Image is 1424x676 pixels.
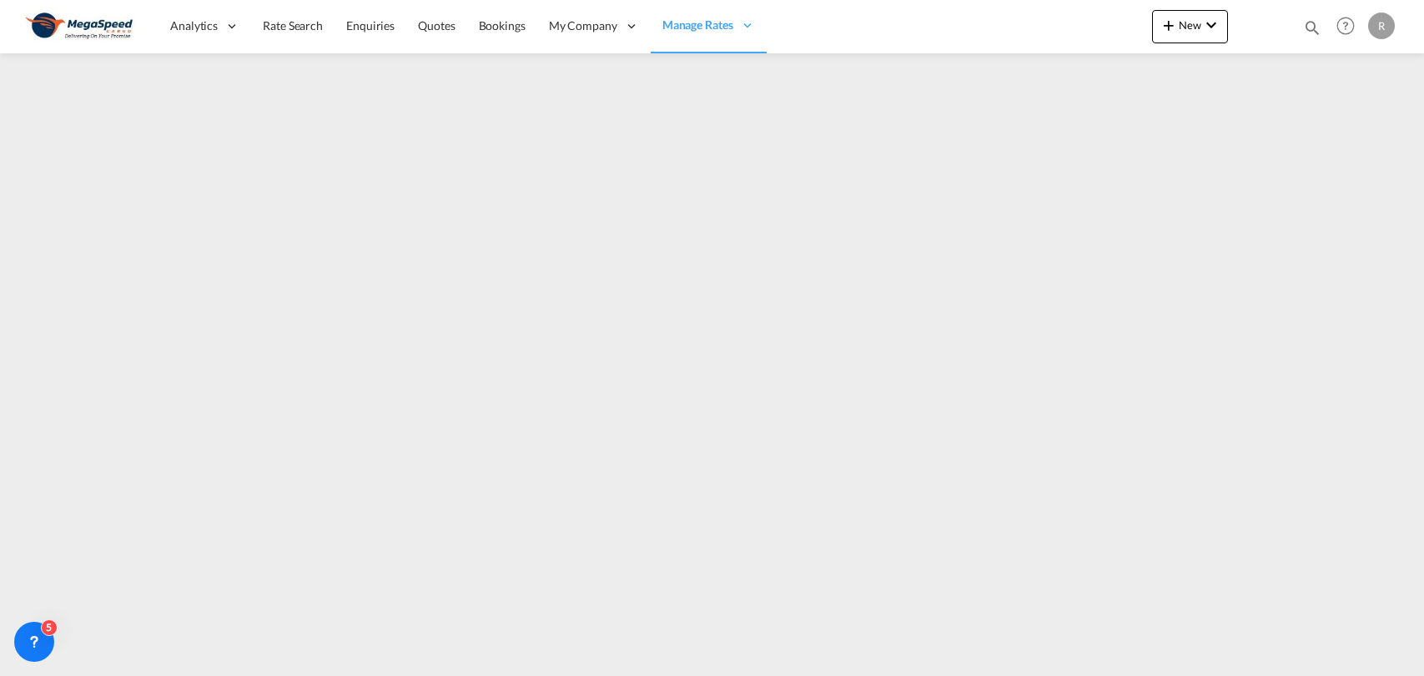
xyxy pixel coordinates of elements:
[418,18,455,33] span: Quotes
[1303,18,1321,37] md-icon: icon-magnify
[1368,13,1395,39] div: R
[1303,18,1321,43] div: icon-magnify
[549,18,617,34] span: My Company
[1201,15,1221,35] md-icon: icon-chevron-down
[1159,15,1179,35] md-icon: icon-plus 400-fg
[263,18,323,33] span: Rate Search
[1331,12,1368,42] div: Help
[25,8,138,45] img: ad002ba0aea611eda5429768204679d3.JPG
[479,18,526,33] span: Bookings
[170,18,218,34] span: Analytics
[1331,12,1360,40] span: Help
[346,18,395,33] span: Enquiries
[1159,18,1221,32] span: New
[1152,10,1228,43] button: icon-plus 400-fgNewicon-chevron-down
[662,17,733,33] span: Manage Rates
